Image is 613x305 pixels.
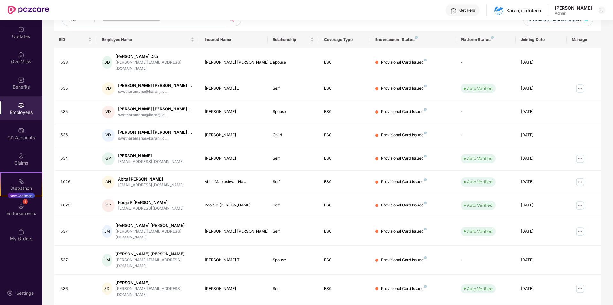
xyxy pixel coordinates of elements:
[424,228,427,230] img: svg+xml;base64,PHN2ZyB4bWxucz0iaHR0cDovL3d3dy53My5vcmcvMjAwMC9zdmciIHdpZHRoPSI4IiBoZWlnaHQ9IjgiIH...
[102,37,190,42] span: Employee Name
[324,60,365,66] div: ESC
[273,202,314,208] div: Self
[18,153,24,159] img: svg+xml;base64,PHN2ZyBpZD0iQ2xhaW0iIHhtbG5zPSJodHRwOi8vd3d3LnczLm9yZy8yMDAwL3N2ZyIgd2lkdGg9IjIwIi...
[102,82,115,95] div: VD
[205,85,263,92] div: [PERSON_NAME]...
[118,83,192,89] div: [PERSON_NAME] [PERSON_NAME] ...
[118,89,192,95] div: swetharamana@karanji.c...
[102,152,115,165] div: GP
[273,60,314,66] div: Spouse
[205,60,263,66] div: [PERSON_NAME] [PERSON_NAME] Dsa
[18,229,24,235] img: svg+xml;base64,PHN2ZyBpZD0iTXlfT3JkZXJzIiBkYXRhLW5hbWU9Ik15IE9yZGVycyIgeG1sbnM9Imh0dHA6Ly93d3cudz...
[521,156,562,162] div: [DATE]
[8,193,35,198] div: New Challenge
[273,229,314,235] div: Self
[516,31,567,48] th: Joining Date
[424,285,427,288] img: svg+xml;base64,PHN2ZyB4bWxucz0iaHR0cDovL3d3dy53My5vcmcvMjAwMC9zdmciIHdpZHRoPSI4IiBoZWlnaHQ9IjgiIH...
[60,202,92,208] div: 1025
[273,85,314,92] div: Self
[521,85,562,92] div: [DATE]
[102,282,112,295] div: SD
[467,179,493,185] div: Auto Verified
[118,159,184,165] div: [EMAIL_ADDRESS][DOMAIN_NAME]
[18,102,24,108] img: svg+xml;base64,PHN2ZyBpZD0iRW1wbG95ZWVzIiB4bWxucz0iaHR0cDovL3d3dy53My5vcmcvMjAwMC9zdmciIHdpZHRoPS...
[273,109,314,115] div: Spouse
[102,225,112,238] div: LM
[324,179,365,185] div: ESC
[102,176,115,189] div: AN
[60,156,92,162] div: 534
[461,37,510,42] div: Platform Status
[115,286,194,298] div: [PERSON_NAME][EMAIL_ADDRESS][DOMAIN_NAME]
[60,229,92,235] div: 537
[18,77,24,83] img: svg+xml;base64,PHN2ZyBpZD0iQmVuZWZpdHMiIHhtbG5zPSJodHRwOi8vd3d3LnczLm9yZy8yMDAwL3N2ZyIgd2lkdGg9Ij...
[467,202,493,208] div: Auto Verified
[467,85,493,92] div: Auto Verified
[118,199,184,205] div: Pooja P [PERSON_NAME]
[18,127,24,134] img: svg+xml;base64,PHN2ZyBpZD0iQ0RfQWNjb3VudHMiIGRhdGEtbmFtZT0iQ0QgQWNjb3VudHMiIHhtbG5zPSJodHRwOi8vd3...
[521,202,562,208] div: [DATE]
[381,179,427,185] div: Provisional Card Issued
[102,254,112,267] div: LM
[381,257,427,263] div: Provisional Card Issued
[455,48,515,77] td: -
[1,185,42,191] div: Stepathon
[424,256,427,259] img: svg+xml;base64,PHN2ZyB4bWxucz0iaHR0cDovL3d3dy53My5vcmcvMjAwMC9zdmciIHdpZHRoPSI4IiBoZWlnaHQ9IjgiIH...
[555,11,592,16] div: Admin
[102,199,115,212] div: PP
[424,85,427,87] img: svg+xml;base64,PHN2ZyB4bWxucz0iaHR0cDovL3d3dy53My5vcmcvMjAwMC9zdmciIHdpZHRoPSI4IiBoZWlnaHQ9IjgiIH...
[115,60,194,72] div: [PERSON_NAME][EMAIL_ADDRESS][DOMAIN_NAME]
[381,156,427,162] div: Provisional Card Issued
[424,178,427,181] img: svg+xml;base64,PHN2ZyB4bWxucz0iaHR0cDovL3d3dy53My5vcmcvMjAwMC9zdmciIHdpZHRoPSI4IiBoZWlnaHQ9IjgiIH...
[424,202,427,204] img: svg+xml;base64,PHN2ZyB4bWxucz0iaHR0cDovL3d3dy53My5vcmcvMjAwMC9zdmciIHdpZHRoPSI4IiBoZWlnaHQ9IjgiIH...
[424,132,427,134] img: svg+xml;base64,PHN2ZyB4bWxucz0iaHR0cDovL3d3dy53My5vcmcvMjAwMC9zdmciIHdpZHRoPSI4IiBoZWlnaHQ9IjgiIH...
[54,31,97,48] th: EID
[455,100,515,124] td: -
[118,106,192,112] div: [PERSON_NAME] [PERSON_NAME] ...
[60,132,92,138] div: 535
[467,155,493,162] div: Auto Verified
[599,8,604,13] img: svg+xml;base64,PHN2ZyBpZD0iRHJvcGRvd24tMzJ4MzIiIHhtbG5zPSJodHRwOi8vd3d3LnczLm9yZy8yMDAwL3N2ZyIgd2...
[60,109,92,115] div: 535
[467,228,493,235] div: Auto Verified
[324,109,365,115] div: ESC
[273,132,314,138] div: Child
[381,132,427,138] div: Provisional Card Issued
[450,8,457,14] img: svg+xml;base64,PHN2ZyBpZD0iSGVscC0zMngzMiIgeG1sbnM9Imh0dHA6Ly93d3cudzMub3JnLzIwMDAvc3ZnIiB3aWR0aD...
[18,52,24,58] img: svg+xml;base64,PHN2ZyBpZD0iSG9tZSIgeG1sbnM9Imh0dHA6Ly93d3cudzMub3JnLzIwMDAvc3ZnIiB3aWR0aD0iMjAiIG...
[97,31,199,48] th: Employee Name
[115,251,194,257] div: [PERSON_NAME] [PERSON_NAME]
[205,109,263,115] div: [PERSON_NAME]
[118,135,192,141] div: swetharamana@karanji.c...
[18,178,24,184] img: svg+xml;base64,PHN2ZyB4bWxucz0iaHR0cDovL3d3dy53My5vcmcvMjAwMC9zdmciIHdpZHRoPSIyMSIgaGVpZ2h0PSIyMC...
[60,257,92,263] div: 537
[506,7,541,13] div: Karanji Infotech
[381,229,427,235] div: Provisional Card Issued
[102,56,112,69] div: DD
[102,106,115,118] div: VD
[415,36,418,39] img: svg+xml;base64,PHN2ZyB4bWxucz0iaHR0cDovL3d3dy53My5vcmcvMjAwMC9zdmciIHdpZHRoPSI4IiBoZWlnaHQ9IjgiIH...
[381,202,427,208] div: Provisional Card Issued
[273,179,314,185] div: Self
[115,222,194,229] div: [PERSON_NAME] [PERSON_NAME]
[324,156,365,162] div: ESC
[324,286,365,292] div: ESC
[521,286,562,292] div: [DATE]
[521,109,562,115] div: [DATE]
[273,37,309,42] span: Relationship
[118,176,184,182] div: Abita [PERSON_NAME]
[59,37,87,42] span: EID
[455,124,515,147] td: -
[459,8,475,13] div: Get Help
[424,59,427,61] img: svg+xml;base64,PHN2ZyB4bWxucz0iaHR0cDovL3d3dy53My5vcmcvMjAwMC9zdmciIHdpZHRoPSI4IiBoZWlnaHQ9IjgiIH...
[205,132,263,138] div: [PERSON_NAME]
[319,31,370,48] th: Coverage Type
[118,129,192,135] div: [PERSON_NAME] [PERSON_NAME] ...
[467,285,493,292] div: Auto Verified
[273,257,314,263] div: Spouse
[14,290,35,296] div: Settings
[18,26,24,33] img: svg+xml;base64,PHN2ZyBpZD0iVXBkYXRlZCIgeG1sbnM9Imh0dHA6Ly93d3cudzMub3JnLzIwMDAvc3ZnIiB3aWR0aD0iMj...
[575,84,585,94] img: manageButton
[23,199,28,204] div: 1
[575,154,585,164] img: manageButton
